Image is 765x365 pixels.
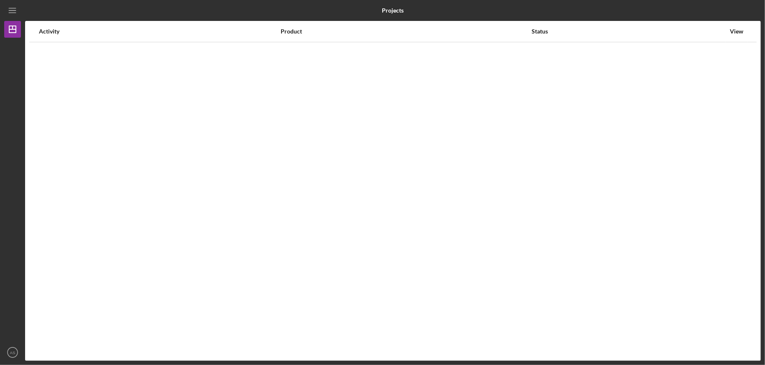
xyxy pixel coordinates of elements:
div: Product [281,28,531,35]
button: AS [4,344,21,361]
div: Status [532,28,725,35]
div: View [726,28,747,35]
div: Activity [39,28,280,35]
b: Projects [382,7,404,14]
text: AS [10,350,15,355]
